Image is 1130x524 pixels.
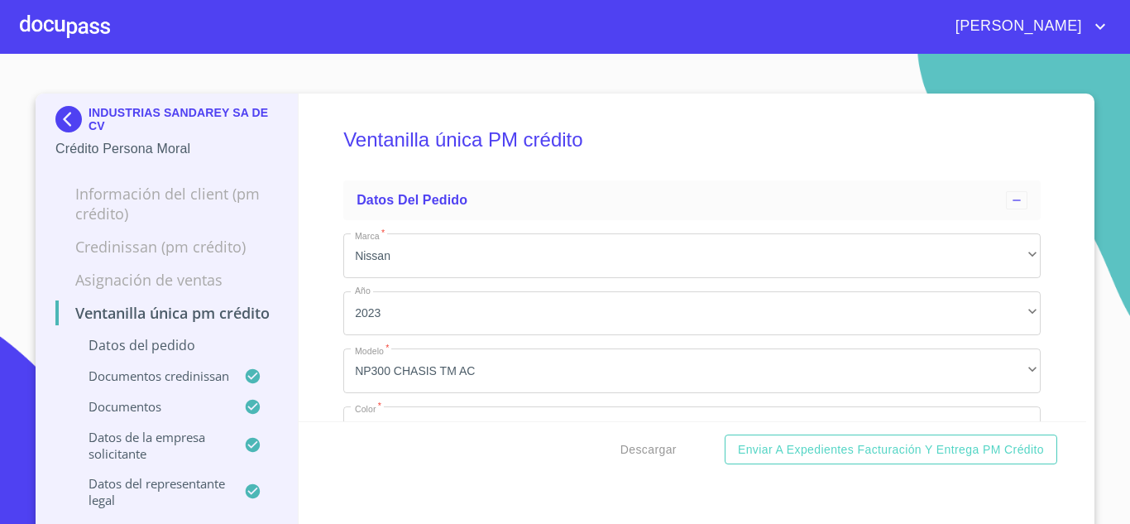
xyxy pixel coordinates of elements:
p: Información del Client (PM crédito) [55,184,278,224]
p: Documentos CrediNissan [55,368,244,384]
p: Ventanilla única PM crédito [55,303,278,323]
div: Datos del pedido [343,180,1041,220]
span: Descargar [620,440,677,460]
p: Datos de la empresa solicitante [55,429,244,462]
p: Asignación de Ventas [55,270,278,290]
div: 2023 [343,291,1041,336]
span: Enviar a Expedientes Facturación y Entrega PM crédito [738,440,1044,460]
span: [PERSON_NAME] [943,13,1090,40]
p: Documentos [55,398,244,415]
button: Descargar [614,435,683,465]
div: INDUSTRIAS SANDAREY SA DE CV [55,106,278,139]
div: NP300 CHASIS TM AC [343,349,1041,393]
button: clear input [1009,419,1029,439]
p: Datos del representante legal [55,475,244,508]
div: Nissan [343,233,1041,278]
h5: Ventanilla única PM crédito [343,106,1041,174]
button: account of current user [943,13,1110,40]
img: Docupass spot blue [55,106,89,132]
button: Enviar a Expedientes Facturación y Entrega PM crédito [725,435,1057,465]
p: Datos del pedido [55,336,278,354]
span: Datos del pedido [357,193,467,207]
p: INDUSTRIAS SANDAREY SA DE CV [89,106,278,132]
p: Credinissan (PM crédito) [55,237,278,257]
p: Crédito Persona Moral [55,139,278,159]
